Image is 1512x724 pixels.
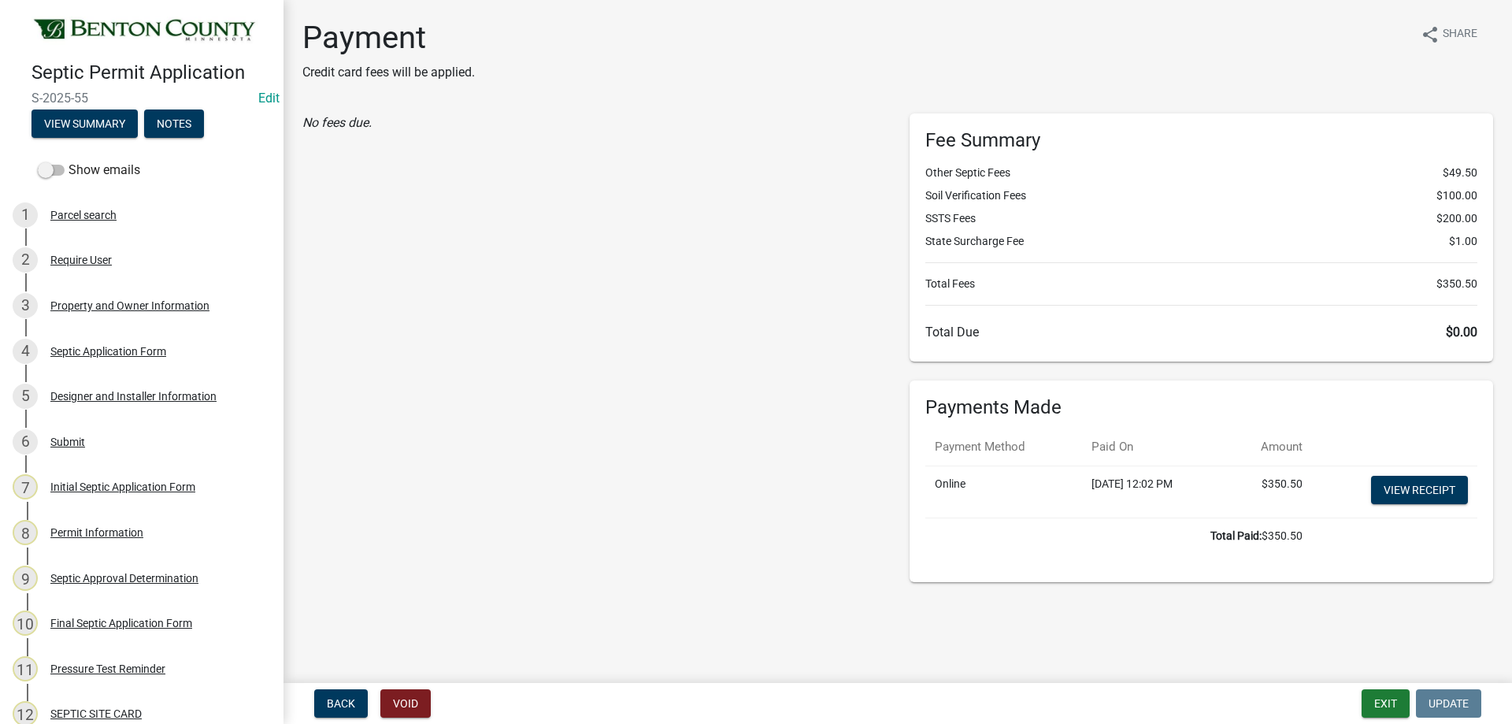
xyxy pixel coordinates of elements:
b: Total Paid: [1210,529,1262,542]
div: 5 [13,384,38,409]
h4: Septic Permit Application [31,61,271,84]
span: $1.00 [1449,233,1477,250]
span: $200.00 [1436,210,1477,227]
i: No fees due. [302,115,372,130]
label: Show emails [38,161,140,180]
button: Exit [1362,689,1410,718]
h6: Fee Summary [925,129,1477,152]
div: 10 [13,611,38,636]
div: Initial Septic Application Form [50,481,195,492]
div: Septic Application Form [50,346,166,357]
button: View Summary [31,110,138,138]
h6: Total Due [925,325,1477,340]
td: $350.50 [1225,466,1312,518]
div: Permit Information [50,527,143,538]
div: 9 [13,566,38,591]
th: Amount [1225,429,1312,466]
div: Final Septic Application Form [50,618,192,629]
h6: Payments Made [925,396,1477,419]
div: Parcel search [50,210,117,221]
button: Update [1416,689,1481,718]
td: Online [925,466,1082,518]
p: Credit card fees will be applied. [302,63,475,82]
div: Property and Owner Information [50,300,209,311]
button: shareShare [1408,19,1490,50]
li: State Surcharge Fee [925,233,1477,250]
li: Soil Verification Fees [925,187,1477,204]
span: Share [1443,25,1477,44]
div: 8 [13,520,38,545]
div: Pressure Test Reminder [50,663,165,674]
span: Update [1429,697,1469,710]
td: [DATE] 12:02 PM [1082,466,1225,518]
a: View receipt [1371,476,1468,504]
th: Paid On [1082,429,1225,466]
li: Total Fees [925,276,1477,292]
button: Back [314,689,368,718]
h1: Payment [302,19,475,57]
div: Septic Approval Determination [50,573,198,584]
li: SSTS Fees [925,210,1477,227]
wm-modal-confirm: Notes [144,118,204,131]
button: Void [380,689,431,718]
th: Payment Method [925,429,1082,466]
wm-modal-confirm: Edit Application Number [258,91,280,106]
div: 1 [13,202,38,228]
img: Benton County, Minnesota [31,17,258,45]
span: Back [327,697,355,710]
div: 2 [13,247,38,273]
div: 6 [13,429,38,455]
div: 4 [13,339,38,364]
div: SEPTIC SITE CARD [50,708,142,719]
div: 3 [13,293,38,318]
div: Designer and Installer Information [50,391,217,402]
span: $0.00 [1446,325,1477,340]
span: $100.00 [1436,187,1477,204]
li: Other Septic Fees [925,165,1477,181]
div: Require User [50,254,112,265]
a: Edit [258,91,280,106]
i: share [1421,25,1440,44]
span: $49.50 [1443,165,1477,181]
span: $350.50 [1436,276,1477,292]
div: 7 [13,474,38,499]
div: Submit [50,436,85,447]
wm-modal-confirm: Summary [31,118,138,131]
button: Notes [144,110,204,138]
td: $350.50 [925,518,1312,554]
span: S-2025-55 [31,91,252,106]
div: 11 [13,656,38,681]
